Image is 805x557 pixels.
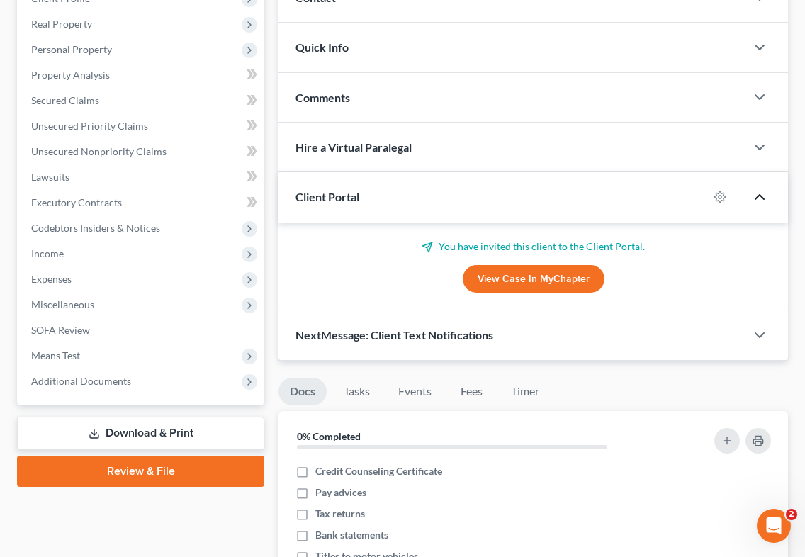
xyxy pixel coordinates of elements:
span: Miscellaneous [31,298,94,310]
span: SOFA Review [31,324,90,336]
a: Property Analysis [20,62,264,88]
a: View Case in MyChapter [463,265,604,293]
a: Executory Contracts [20,190,264,215]
span: Expenses [31,273,72,285]
a: Tasks [332,378,381,405]
span: Lawsuits [31,171,69,183]
span: Personal Property [31,43,112,55]
iframe: Intercom live chat [757,509,791,543]
a: Timer [500,378,551,405]
span: Codebtors Insiders & Notices [31,222,160,234]
span: Tax returns [315,507,365,521]
span: Bank statements [315,528,388,542]
a: Review & File [17,456,264,487]
span: Credit Counseling Certificate [315,464,442,478]
span: 2 [786,509,797,520]
a: Secured Claims [20,88,264,113]
span: Comments [295,91,350,104]
span: Executory Contracts [31,196,122,208]
span: Pay advices [315,485,366,500]
span: Quick Info [295,40,349,54]
span: NextMessage: Client Text Notifications [295,328,493,342]
span: Client Portal [295,190,359,203]
span: Unsecured Nonpriority Claims [31,145,167,157]
a: Unsecured Priority Claims [20,113,264,139]
a: Lawsuits [20,164,264,190]
span: Real Property [31,18,92,30]
a: Download & Print [17,417,264,450]
span: Additional Documents [31,375,131,387]
span: Secured Claims [31,94,99,106]
span: Hire a Virtual Paralegal [295,140,412,154]
span: Income [31,247,64,259]
p: You have invited this client to the Client Portal. [295,240,771,254]
a: Events [387,378,443,405]
a: SOFA Review [20,317,264,343]
a: Docs [278,378,327,405]
a: Fees [449,378,494,405]
span: Means Test [31,349,80,361]
span: Unsecured Priority Claims [31,120,148,132]
span: Property Analysis [31,69,110,81]
strong: 0% Completed [297,430,361,442]
a: Unsecured Nonpriority Claims [20,139,264,164]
